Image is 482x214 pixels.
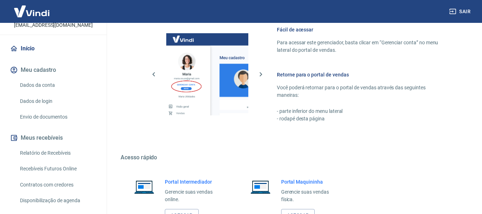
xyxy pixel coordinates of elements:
[17,161,98,176] a: Recebíveis Futuros Online
[9,41,98,56] a: Início
[277,84,448,99] p: Você poderá retornar para o portal de vendas através das seguintes maneiras:
[277,39,448,54] p: Para acessar este gerenciador, basta clicar em “Gerenciar conta” no menu lateral do portal de ven...
[17,193,98,208] a: Disponibilização de agenda
[166,33,248,115] img: Imagem da dashboard mostrando o botão de gerenciar conta na sidebar no lado esquerdo
[9,62,98,78] button: Meu cadastro
[277,71,448,78] h6: Retorne para o portal de vendas
[121,154,465,161] h5: Acesso rápido
[9,0,55,22] img: Vindi
[9,130,98,146] button: Meus recebíveis
[277,115,448,123] p: - rodapé desta página
[277,26,448,33] h6: Fácil de acessar
[281,178,340,185] h6: Portal Maquininha
[17,110,98,124] a: Envio de documentos
[17,146,98,160] a: Relatório de Recebíveis
[17,94,98,109] a: Dados de login
[17,78,98,93] a: Dados da conta
[17,178,98,192] a: Contratos com credores
[14,21,93,29] p: [EMAIL_ADDRESS][DOMAIN_NAME]
[165,178,224,185] h6: Portal Intermediador
[277,108,448,115] p: - parte inferior do menu lateral
[245,178,275,195] img: Imagem de um notebook aberto
[129,178,159,195] img: Imagem de um notebook aberto
[281,188,340,203] p: Gerencie suas vendas física.
[165,188,224,203] p: Gerencie suas vendas online.
[448,5,473,18] button: Sair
